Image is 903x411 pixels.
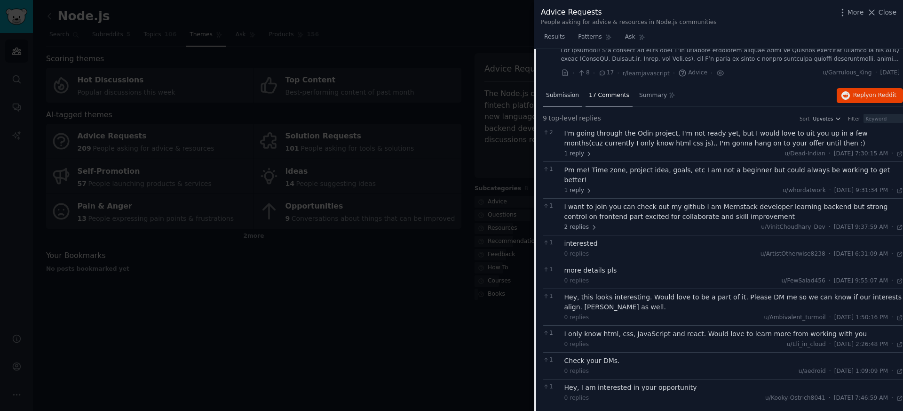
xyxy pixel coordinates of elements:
span: [DATE] 9:55:07 AM [834,277,888,285]
span: [DATE] 1:50:16 PM [834,314,888,322]
span: Results [544,33,565,41]
input: Keyword [863,114,903,123]
a: Results [541,30,568,49]
span: Upvotes [813,115,833,122]
a: Ask [622,30,649,49]
span: 2 replies [564,223,597,232]
span: u/VinitChoudhary_Dev [761,224,825,230]
span: Reply [853,91,896,100]
button: Replyon Reddit [837,88,903,103]
span: 1 reply [564,186,593,195]
span: 1 [543,329,559,338]
span: Ask [625,33,635,41]
span: 1 [543,356,559,364]
span: 1 [543,266,559,274]
span: · [829,223,831,232]
div: Advice Requests [541,7,717,18]
span: [DATE] 7:30:15 AM [834,150,888,158]
span: · [593,68,595,78]
span: Summary [639,91,667,100]
span: · [891,367,893,376]
span: 1 [543,239,559,247]
span: · [875,69,877,77]
span: replies [579,113,601,123]
span: u/Garrulous_King [823,69,872,77]
span: [DATE] 2:26:48 PM [834,340,888,349]
span: 2 [543,129,559,137]
div: Filter [848,115,860,122]
span: u/Kooky-Ostrich8041 [765,395,825,401]
span: u/ArtistOtherwise8238 [760,250,825,257]
span: · [829,150,831,158]
span: · [711,68,713,78]
span: Close [879,8,896,17]
span: u/Eli_in_cloud [787,341,826,347]
span: [DATE] 7:46:59 AM [834,394,888,403]
a: Lor ipsumdol! S’a consect ad elits doei T’in utlabore etdolorem aliquae Admi Ve Quisnos exercitat... [561,47,900,63]
span: · [829,186,831,195]
span: 8 [578,69,589,77]
span: [DATE] [880,69,900,77]
span: · [617,68,619,78]
span: · [673,68,675,78]
span: [DATE] 1:09:09 PM [834,367,888,376]
span: · [829,250,831,258]
div: Sort [800,115,810,122]
span: u/Dead-Indian [784,150,825,157]
span: · [572,68,574,78]
span: · [891,314,893,322]
span: · [891,186,893,195]
span: · [829,340,831,349]
span: 17 Comments [589,91,629,100]
span: · [891,340,893,349]
button: More [838,8,864,17]
span: · [829,394,831,403]
span: · [891,250,893,258]
span: · [829,314,831,322]
span: Patterns [578,33,602,41]
span: More [848,8,864,17]
span: Advice [678,69,707,77]
span: · [891,150,893,158]
span: [DATE] 6:31:09 AM [834,250,888,258]
button: Upvotes [813,115,841,122]
span: 9 [543,113,547,123]
span: u/whordatwork [783,187,826,193]
span: 1 [543,383,559,391]
span: 17 [598,69,614,77]
span: 1 reply [564,150,593,158]
span: u/Ambivalent_turmoil [764,314,825,321]
span: · [829,367,831,376]
span: · [891,277,893,285]
span: [DATE] 9:31:34 PM [834,186,888,195]
span: 1 [543,202,559,210]
span: Submission [546,91,579,100]
span: u/FewSalad456 [782,277,825,284]
button: Close [867,8,896,17]
span: · [829,277,831,285]
span: · [891,223,893,232]
span: r/learnjavascript [623,70,670,77]
span: 1 [543,292,559,301]
span: 1 [543,165,559,174]
span: on Reddit [869,92,896,98]
div: People asking for advice & resources in Node.js communities [541,18,717,27]
span: u/aedroid [799,368,826,374]
span: · [891,394,893,403]
span: top-level [548,113,577,123]
span: [DATE] 9:37:59 AM [834,223,888,232]
a: Patterns [575,30,615,49]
